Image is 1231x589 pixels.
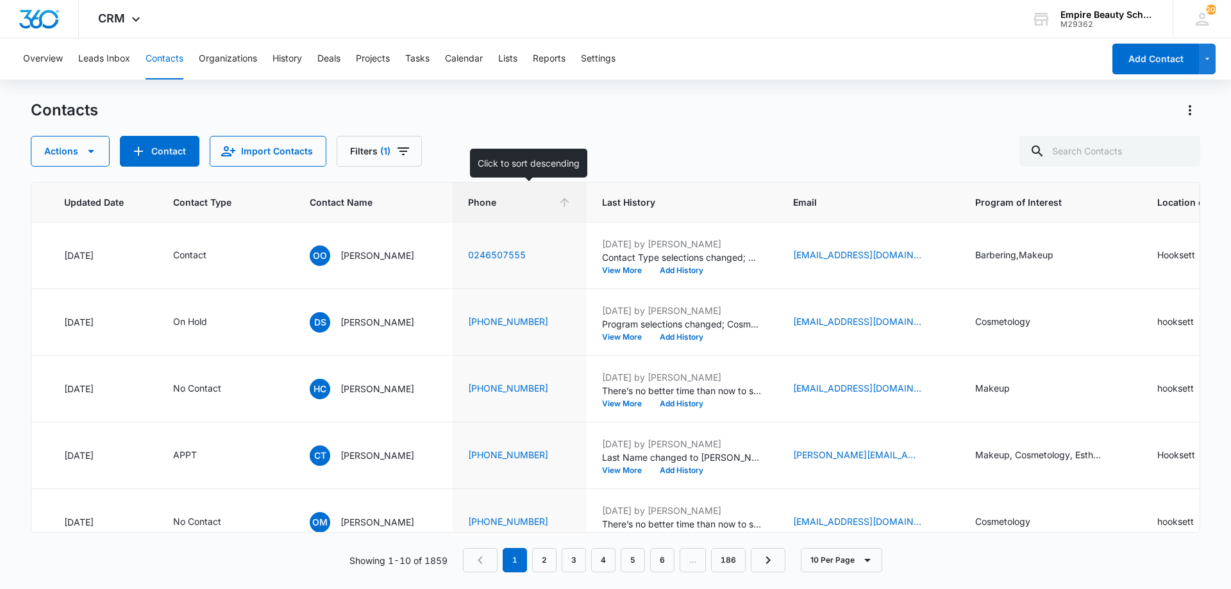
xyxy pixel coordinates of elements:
[1157,448,1218,463] div: Location of Interest (for FB ad integration) - Hooksett - Select to Edit Field
[23,38,63,79] button: Overview
[651,333,712,341] button: Add History
[650,548,674,572] a: Page 6
[317,38,340,79] button: Deals
[31,101,98,120] h1: Contacts
[975,515,1030,528] div: Cosmetology
[468,248,549,263] div: Phone - (024) 650-7555 - Select to Edit Field
[173,315,207,328] div: On Hold
[468,315,548,328] a: [PHONE_NUMBER]
[310,195,419,209] span: Contact Name
[173,381,244,397] div: Contact Type - No Contact - Select to Edit Field
[581,38,615,79] button: Settings
[602,267,651,274] button: View More
[793,315,944,330] div: Email - deneikers@yahoo.com - Select to Edit Field
[272,38,302,79] button: History
[463,548,785,572] nav: Pagination
[310,245,437,266] div: Contact Name - Obed Oduro - Select to Edit Field
[711,548,746,572] a: Page 186
[503,548,527,572] em: 1
[64,382,142,395] div: [DATE]
[498,38,517,79] button: Lists
[310,245,330,266] span: OO
[199,38,257,79] button: Organizations
[793,515,944,530] div: Email - sweetolivia21@yahoo.com - Select to Edit Field
[651,267,712,274] button: Add History
[337,136,422,167] button: Filters
[975,248,1076,263] div: Program of Interest - Barbering,Makeup - Select to Edit Field
[380,147,390,156] span: (1)
[468,381,571,397] div: Phone - +1 (207) 752-4056 - Select to Edit Field
[651,400,712,408] button: Add History
[975,315,1030,328] div: Cosmetology
[1157,381,1217,397] div: Location of Interest (for FB ad integration) - hooksett - Select to Edit Field
[468,515,548,528] a: [PHONE_NUMBER]
[602,384,762,397] p: There’s no better time than now to start a rewarding career that excites you and opens new opport...
[64,315,142,329] div: [DATE]
[602,251,762,264] p: Contact Type selections changed; New Contact was removed.
[602,467,651,474] button: View More
[210,136,326,167] button: Import Contacts
[173,195,260,209] span: Contact Type
[1060,10,1154,20] div: account name
[173,515,244,530] div: Contact Type - No Contact - Select to Edit Field
[562,548,586,572] a: Page 3
[1112,44,1199,74] button: Add Contact
[64,249,142,262] div: [DATE]
[173,448,197,461] div: APPT
[468,381,548,395] a: [PHONE_NUMBER]
[468,195,553,209] span: Phone
[975,448,1126,463] div: Program of Interest - Makeup, Cosmetology, Esthetics - Select to Edit Field
[975,448,1103,461] div: Makeup, Cosmetology, Esthetics
[1157,448,1195,461] div: Hooksett
[120,136,199,167] button: Add Contact
[310,512,437,533] div: Contact Name - Olivia Madison - Select to Edit Field
[78,38,130,79] button: Leads Inbox
[793,381,921,395] a: [EMAIL_ADDRESS][DOMAIN_NAME]
[340,382,414,395] p: [PERSON_NAME]
[64,195,124,209] span: Updated Date
[340,449,414,462] p: [PERSON_NAME]
[340,315,414,329] p: [PERSON_NAME]
[602,437,762,451] p: [DATE] by [PERSON_NAME]
[349,554,448,567] p: Showing 1-10 of 1859
[98,12,125,25] span: CRM
[975,195,1126,209] span: Program of Interest
[1157,381,1194,395] div: hooksett
[1157,315,1194,328] div: hooksett
[310,379,437,399] div: Contact Name - Hannah Clark - Select to Edit Field
[975,515,1053,530] div: Program of Interest - Cosmetology - Select to Edit Field
[751,548,785,572] a: Next Page
[602,304,762,317] p: [DATE] by [PERSON_NAME]
[1157,248,1195,261] div: Hooksett
[975,381,1033,397] div: Program of Interest - Makeup - Select to Edit Field
[173,515,221,528] div: No Contact
[173,248,206,261] div: Contact
[1019,136,1200,167] input: Search Contacts
[975,315,1053,330] div: Program of Interest - Cosmetology - Select to Edit Field
[591,548,615,572] a: Page 4
[975,381,1010,395] div: Makeup
[793,448,921,461] a: [PERSON_NAME][EMAIL_ADDRESS][DOMAIN_NAME]
[146,38,183,79] button: Contacts
[793,381,944,397] div: Email - offroading666@yahoo.com - Select to Edit Field
[1206,4,1216,15] div: notifications count
[1157,515,1217,530] div: Location of Interest (for FB ad integration) - hooksett - Select to Edit Field
[532,548,557,572] a: Page 2
[1180,100,1200,120] button: Actions
[405,38,430,79] button: Tasks
[1157,515,1194,528] div: hooksett
[793,248,921,261] a: [EMAIL_ADDRESS][DOMAIN_NAME]
[64,515,142,529] div: [DATE]
[468,448,571,463] div: Phone - +1 (207) 849-6362 - Select to Edit Field
[310,445,437,466] div: Contact Name - Courtney Turner - Select to Edit Field
[602,195,744,209] span: Last History
[310,312,330,333] span: DS
[793,248,944,263] div: Email - obsmile@gmail.com - Select to Edit Field
[801,548,882,572] button: 10 Per Page
[621,548,645,572] a: Page 5
[173,315,230,330] div: Contact Type - On Hold - Select to Edit Field
[340,515,414,529] p: [PERSON_NAME]
[64,449,142,462] div: [DATE]
[173,448,220,463] div: Contact Type - APPT - Select to Edit Field
[1157,248,1218,263] div: Location of Interest (for FB ad integration) - Hooksett - Select to Edit Field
